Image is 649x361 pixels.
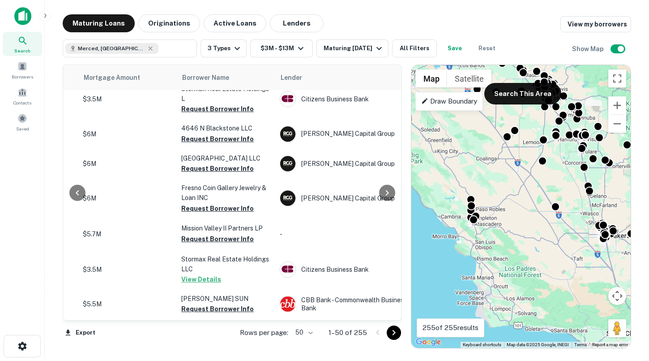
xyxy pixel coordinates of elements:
[78,65,177,90] th: Mortgage Amount
[83,129,172,139] p: $6M
[414,336,443,348] img: Google
[181,183,271,203] p: Fresno Coin Gallery Jewelry & Loan INC
[280,190,414,206] div: [PERSON_NAME] Capital Group
[181,203,254,214] button: Request Borrower Info
[473,39,501,57] button: Reset
[83,299,172,309] p: $5.5M
[181,234,254,244] button: Request Borrower Info
[280,296,295,312] img: picture
[280,261,414,278] div: Citizens Business Bank
[275,65,418,90] th: Lender
[447,70,491,87] button: Show satellite imagery
[604,289,649,332] iframe: Chat Widget
[292,326,314,339] div: 50
[560,16,631,32] a: View my borrowers
[608,115,626,133] button: Zoom out
[3,32,42,56] a: Search
[181,123,271,133] p: 4646 N Blackstone LLC
[83,94,172,104] p: $3.5M
[78,44,145,52] span: Merced, [GEOGRAPHIC_DATA], [GEOGRAPHIC_DATA]
[574,342,587,347] a: Terms (opens in new tab)
[3,84,42,108] a: Contacts
[181,254,271,274] p: Stormax Real Estate Holdings LLC
[387,326,401,340] button: Go to next page
[414,336,443,348] a: Open this area in Google Maps (opens a new window)
[63,14,135,32] button: Maturing Loans
[329,327,367,338] p: 1–50 of 255
[281,72,302,83] span: Lender
[592,342,628,347] a: Report a map error
[411,65,631,348] div: 0 0
[16,125,29,132] span: Saved
[181,84,271,104] p: Stormax Real Estate Holdings L
[204,14,266,32] button: Active Loans
[13,99,31,106] span: Contacts
[138,14,200,32] button: Originations
[608,70,626,87] button: Toggle fullscreen view
[250,39,313,57] button: $3M - $13M
[280,156,295,171] img: picture
[280,126,414,142] div: [PERSON_NAME] Capital Group
[83,229,172,239] p: $5.7M
[12,73,33,80] span: Borrowers
[181,163,254,174] button: Request Borrower Info
[83,193,172,203] p: $6M
[440,39,469,57] button: Save your search to get updates of matches that match your search criteria.
[421,96,477,107] p: Draw Boundary
[608,287,626,305] button: Map camera controls
[316,39,389,57] button: Maturing [DATE]
[83,265,172,274] p: $3.5M
[280,191,295,206] img: picture
[181,294,271,304] p: [PERSON_NAME] SUN
[177,65,275,90] th: Borrower Name
[14,7,31,25] img: capitalize-icon.png
[280,91,295,107] img: picture
[181,153,271,163] p: [GEOGRAPHIC_DATA] LLC
[181,134,254,144] button: Request Borrower Info
[280,126,295,142] img: picture
[280,156,414,172] div: [PERSON_NAME] Capital Group
[83,159,172,169] p: $6M
[280,296,414,312] div: CBB Bank - Commonwealth Business Bank
[182,72,229,83] span: Borrower Name
[280,229,414,239] p: -
[484,83,561,104] button: Search This Area
[416,70,447,87] button: Show street map
[181,223,271,233] p: Mission Valley II Partners LP
[181,274,221,285] button: View Details
[463,342,501,348] button: Keyboard shortcuts
[63,326,98,339] button: Export
[608,96,626,114] button: Zoom in
[181,304,254,314] button: Request Borrower Info
[14,47,30,54] span: Search
[423,322,478,333] p: 255 of 255 results
[84,72,152,83] span: Mortgage Amount
[3,110,42,134] a: Saved
[280,91,414,107] div: Citizens Business Bank
[572,44,605,54] h6: Show Map
[240,327,288,338] p: Rows per page:
[324,43,384,54] div: Maturing [DATE]
[507,342,569,347] span: Map data ©2025 Google, INEGI
[392,39,437,57] button: All Filters
[270,14,324,32] button: Lenders
[3,58,42,82] a: Borrowers
[280,262,295,277] img: picture
[201,39,247,57] button: 3 Types
[181,104,254,114] button: Request Borrower Info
